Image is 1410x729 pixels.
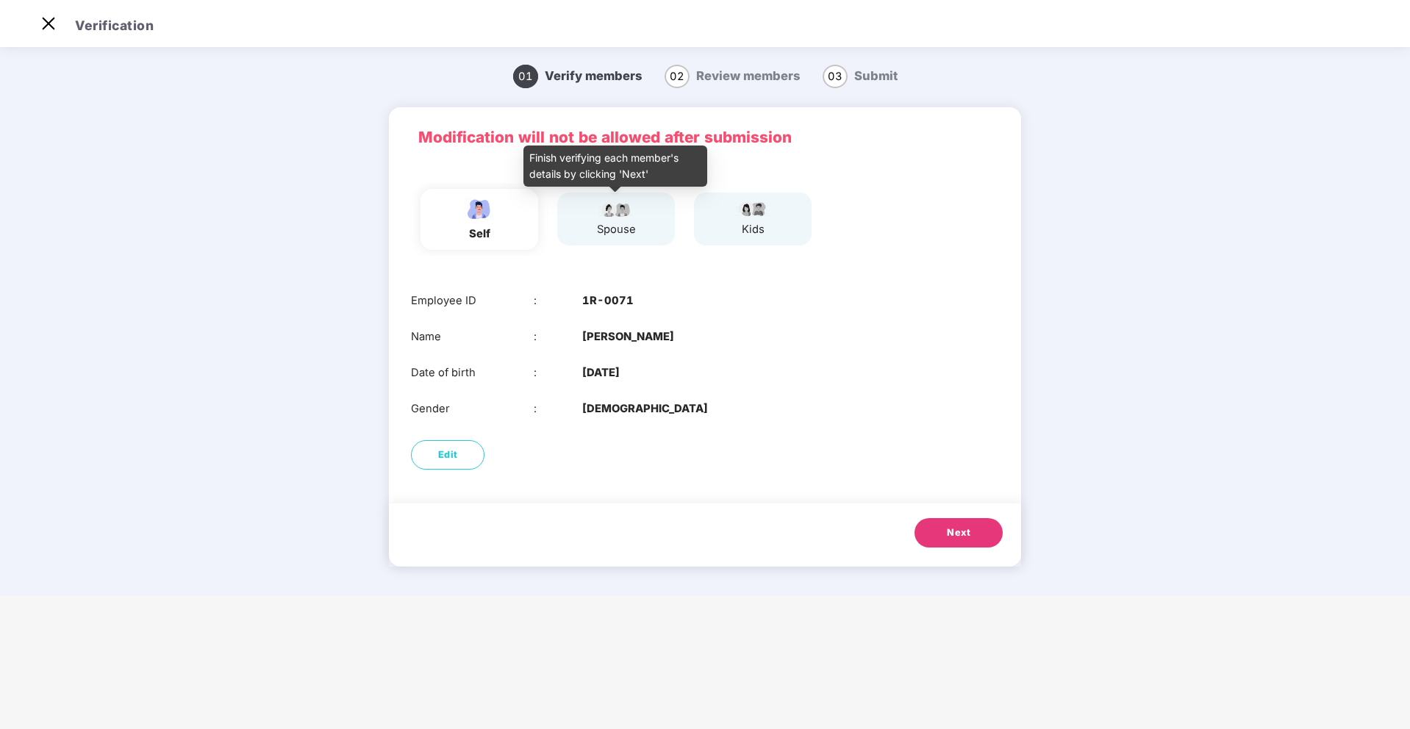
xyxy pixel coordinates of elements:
b: [PERSON_NAME] [582,328,674,345]
span: Edit [438,448,458,462]
p: Modification will not be allowed after submission [418,126,992,150]
b: [DEMOGRAPHIC_DATA] [582,401,708,417]
button: Next [915,518,1003,547]
div: Employee ID [411,292,534,309]
div: : [534,401,583,417]
button: Edit [411,440,484,470]
div: Name [411,328,534,345]
span: Review members [696,68,801,83]
b: [DATE] [582,364,620,381]
b: 1R-0071 [582,292,634,309]
span: 01 [513,65,538,88]
img: svg+xml;base64,PHN2ZyBpZD0iRW1wbG95ZWVfbWFsZSIgeG1sbnM9Imh0dHA6Ly93d3cudzMub3JnLzIwMDAvc3ZnIiB3aW... [461,196,498,222]
span: Next [947,525,970,540]
img: svg+xml;base64,PHN2ZyB4bWxucz0iaHR0cDovL3d3dy53My5vcmcvMjAwMC9zdmciIHdpZHRoPSI3OS4wMzciIGhlaWdodD... [734,200,771,218]
div: spouse [597,221,636,238]
div: : [534,364,583,381]
div: Gender [411,401,534,417]
span: Verify members [545,68,643,83]
div: kids [734,221,771,238]
span: 03 [823,65,848,88]
div: Date of birth [411,364,534,381]
div: : [534,292,583,309]
div: Finish verifying each member's details by clicking 'Next' [523,146,707,187]
div: : [534,328,583,345]
img: svg+xml;base64,PHN2ZyB4bWxucz0iaHR0cDovL3d3dy53My5vcmcvMjAwMC9zdmciIHdpZHRoPSI5Ny44OTciIGhlaWdodD... [598,200,634,218]
span: 02 [665,65,690,88]
span: Submit [854,68,898,83]
div: self [461,226,498,243]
